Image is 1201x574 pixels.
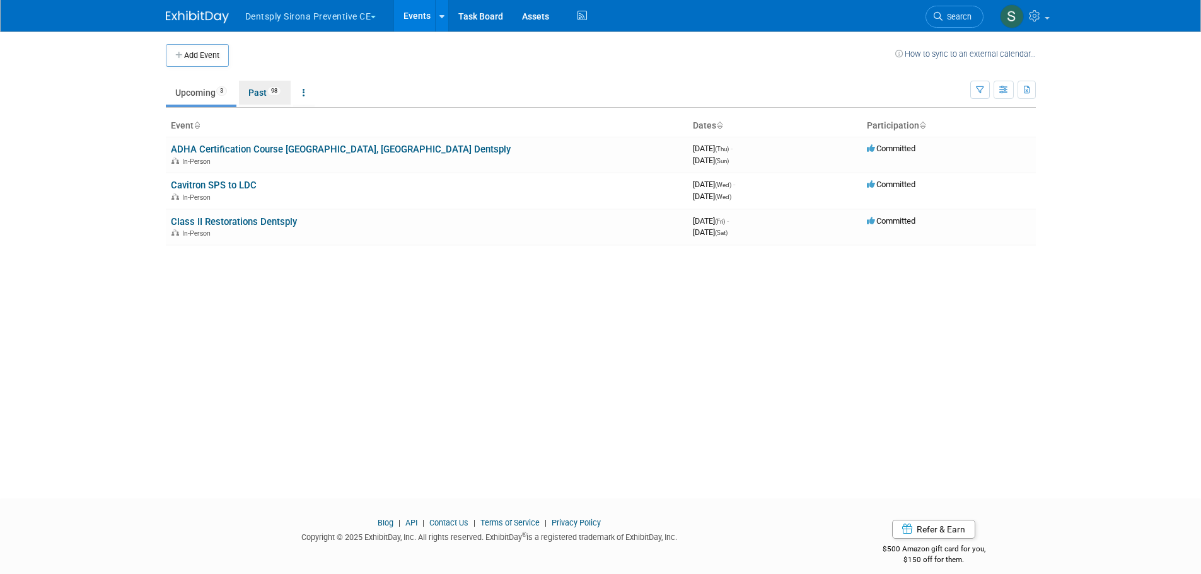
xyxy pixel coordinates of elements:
[715,158,729,164] span: (Sun)
[919,120,925,130] a: Sort by Participation Type
[693,227,728,237] span: [DATE]
[693,192,731,201] span: [DATE]
[470,518,479,527] span: |
[419,518,427,527] span: |
[867,180,915,189] span: Committed
[867,216,915,226] span: Committed
[182,158,214,166] span: In-Person
[552,518,601,527] a: Privacy Policy
[693,180,735,189] span: [DATE]
[715,146,729,152] span: (Thu)
[867,144,915,153] span: Committed
[943,12,972,21] span: Search
[892,520,975,539] a: Refer & Earn
[542,518,550,527] span: |
[832,554,1036,565] div: $150 off for them.
[715,181,731,188] span: (Wed)
[166,44,229,67] button: Add Event
[182,193,214,202] span: In-Person
[727,216,729,226] span: -
[166,529,814,543] div: Copyright © 2025 ExhibitDay, Inc. All rights reserved. ExhibitDay is a registered trademark of Ex...
[693,144,733,153] span: [DATE]
[731,144,733,153] span: -
[378,518,393,527] a: Blog
[166,115,688,137] th: Event
[716,120,722,130] a: Sort by Start Date
[429,518,468,527] a: Contact Us
[895,49,1036,59] a: How to sync to an external calendar...
[522,531,526,538] sup: ®
[267,86,281,96] span: 98
[171,193,179,200] img: In-Person Event
[1000,4,1024,28] img: Samantha Meyers
[171,180,257,191] a: Cavitron SPS to LDC
[171,144,511,155] a: ADHA Certification Course [GEOGRAPHIC_DATA], [GEOGRAPHIC_DATA] Dentsply
[832,536,1036,565] div: $500 Amazon gift card for you,
[480,518,540,527] a: Terms of Service
[862,115,1036,137] th: Participation
[405,518,417,527] a: API
[166,81,236,105] a: Upcoming3
[171,216,297,227] a: Class II Restorations Dentsply
[166,11,229,23] img: ExhibitDay
[715,229,728,236] span: (Sat)
[733,180,735,189] span: -
[395,518,403,527] span: |
[194,120,200,130] a: Sort by Event Name
[693,216,729,226] span: [DATE]
[925,6,983,28] a: Search
[239,81,291,105] a: Past98
[182,229,214,238] span: In-Person
[171,158,179,164] img: In-Person Event
[171,229,179,236] img: In-Person Event
[688,115,862,137] th: Dates
[715,218,725,225] span: (Fri)
[216,86,227,96] span: 3
[693,156,729,165] span: [DATE]
[715,193,731,200] span: (Wed)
